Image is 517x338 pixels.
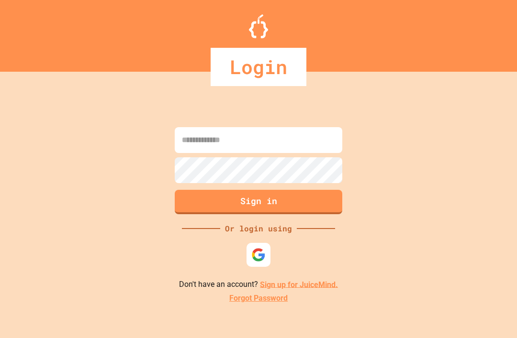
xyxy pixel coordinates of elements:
p: Don't have an account? [179,279,338,291]
button: Sign in [175,190,342,214]
a: Sign up for JuiceMind. [260,280,338,289]
div: Or login using [220,223,297,234]
img: google-icon.svg [251,248,266,262]
a: Forgot Password [229,293,288,304]
div: Login [211,48,306,86]
img: Logo.svg [249,14,268,38]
